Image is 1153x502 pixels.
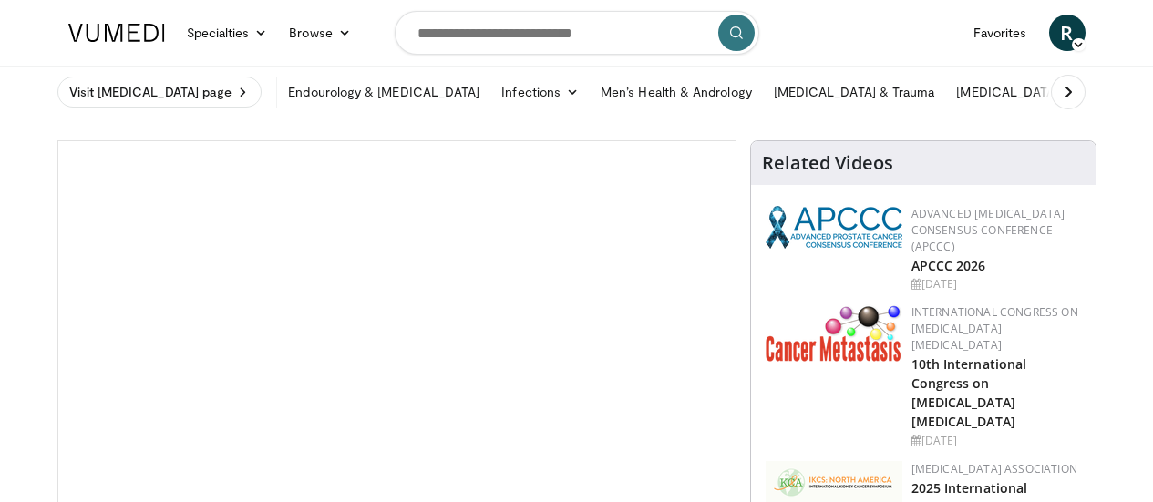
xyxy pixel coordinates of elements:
[1049,15,1086,51] a: R
[278,15,362,51] a: Browse
[395,11,759,55] input: Search topics, interventions
[763,74,946,110] a: [MEDICAL_DATA] & Trauma
[911,206,1065,254] a: Advanced [MEDICAL_DATA] Consensus Conference (APCCC)
[766,304,902,362] img: 6ff8bc22-9509-4454-a4f8-ac79dd3b8976.png.150x105_q85_autocrop_double_scale_upscale_version-0.2.png
[911,355,1027,430] a: 10th International Congress on [MEDICAL_DATA] [MEDICAL_DATA]
[68,24,165,42] img: VuMedi Logo
[911,433,1081,449] div: [DATE]
[277,74,490,110] a: Endourology & [MEDICAL_DATA]
[911,461,1077,476] a: [MEDICAL_DATA] Association
[490,74,590,110] a: Infections
[911,276,1081,292] div: [DATE]
[911,304,1078,353] a: International Congress on [MEDICAL_DATA] [MEDICAL_DATA]
[590,74,763,110] a: Men’s Health & Andrology
[57,77,263,108] a: Visit [MEDICAL_DATA] page
[911,257,986,274] a: APCCC 2026
[945,74,1069,110] a: [MEDICAL_DATA]
[963,15,1038,51] a: Favorites
[176,15,279,51] a: Specialties
[762,152,893,174] h4: Related Videos
[766,206,902,249] img: 92ba7c40-df22-45a2-8e3f-1ca017a3d5ba.png.150x105_q85_autocrop_double_scale_upscale_version-0.2.png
